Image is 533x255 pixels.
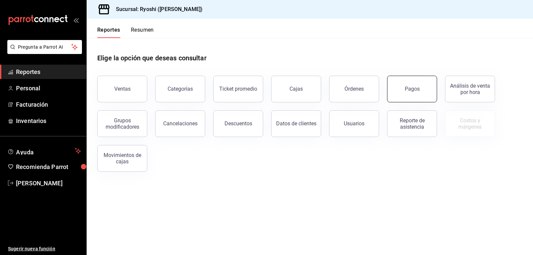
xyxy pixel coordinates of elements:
button: Reportes [97,27,120,38]
button: Reporte de asistencia [387,110,437,137]
span: Ayuda [16,147,72,155]
button: Pregunta a Parrot AI [7,40,82,54]
div: Costos y márgenes [449,117,491,130]
button: Movimientos de cajas [97,145,147,172]
button: Descuentos [213,110,263,137]
button: Cancelaciones [155,110,205,137]
span: [PERSON_NAME] [16,179,81,188]
div: Órdenes [344,86,364,92]
h1: Elige la opción que deseas consultar [97,53,207,63]
button: Órdenes [329,76,379,102]
span: Inventarios [16,116,81,125]
div: Ticket promedio [219,86,257,92]
button: Usuarios [329,110,379,137]
div: Análisis de venta por hora [449,83,491,95]
button: Grupos modificadores [97,110,147,137]
a: Pregunta a Parrot AI [5,48,82,55]
div: Categorías [168,86,193,92]
button: Análisis de venta por hora [445,76,495,102]
button: Categorías [155,76,205,102]
div: Ventas [114,86,131,92]
div: Cancelaciones [163,120,198,127]
div: Grupos modificadores [102,117,143,130]
button: Ventas [97,76,147,102]
div: Reporte de asistencia [391,117,433,130]
span: Recomienda Parrot [16,162,81,171]
span: Facturación [16,100,81,109]
span: Sugerir nueva función [8,245,81,252]
button: Pagos [387,76,437,102]
button: Contrata inventarios para ver este reporte [445,110,495,137]
span: Pregunta a Parrot AI [18,44,72,51]
button: open_drawer_menu [73,17,79,23]
div: Datos de clientes [276,120,316,127]
button: Datos de clientes [271,110,321,137]
button: Resumen [131,27,154,38]
button: Ticket promedio [213,76,263,102]
div: Pagos [405,86,420,92]
div: Movimientos de cajas [102,152,143,165]
span: Personal [16,84,81,93]
span: Reportes [16,67,81,76]
h3: Sucursal: Ryoshi ([PERSON_NAME]) [111,5,203,13]
div: navigation tabs [97,27,154,38]
a: Cajas [271,76,321,102]
div: Descuentos [225,120,252,127]
div: Usuarios [344,120,364,127]
div: Cajas [289,85,303,93]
